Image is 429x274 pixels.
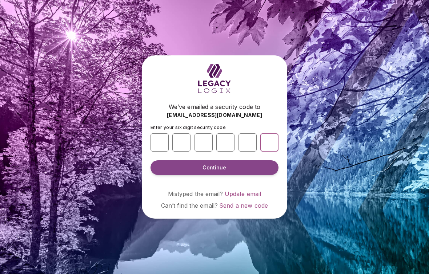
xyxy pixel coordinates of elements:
span: Continue [203,164,226,171]
span: Can’t find the email? [161,202,218,209]
button: Continue [151,160,278,175]
span: Enter your six digit security code [151,125,226,130]
a: Update email [225,190,261,197]
span: We’ve emailed a security code to [169,102,260,111]
a: Send a new code [219,202,268,209]
span: Mistyped the email? [168,190,223,197]
span: [EMAIL_ADDRESS][DOMAIN_NAME] [167,111,262,119]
